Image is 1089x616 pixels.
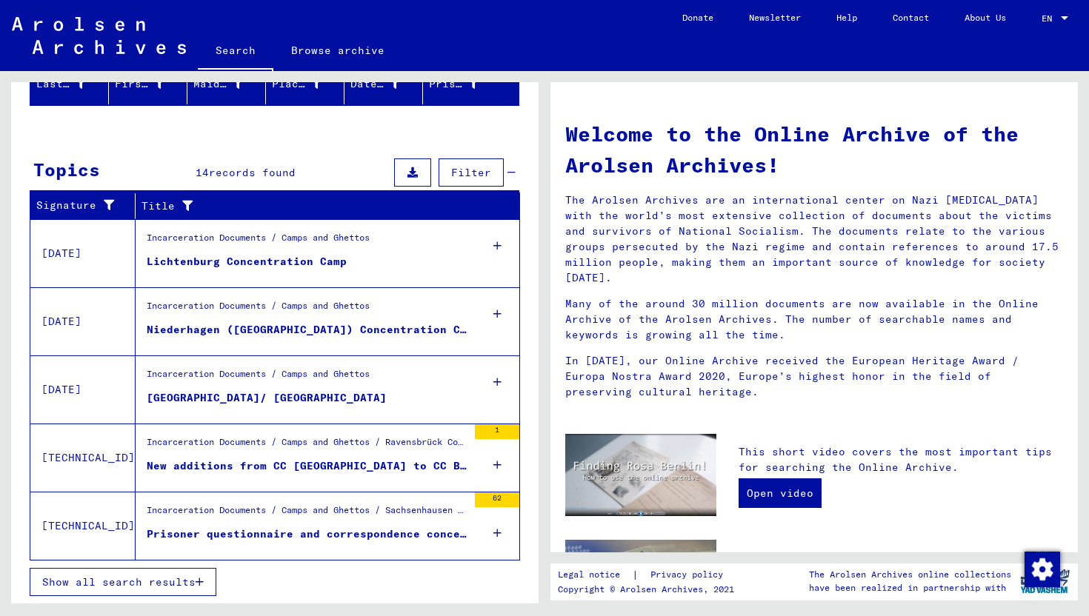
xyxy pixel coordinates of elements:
div: Maiden Name [193,72,265,96]
div: Incarceration Documents / Camps and Ghettos [147,299,370,320]
div: Last Name [36,76,86,92]
span: EN [1042,13,1058,24]
button: Filter [439,158,504,187]
div: Incarceration Documents / Camps and Ghettos / Ravensbrück Concentration Camp / List Material Rave... [147,435,467,456]
div: Place of Birth [272,72,344,96]
a: Privacy policy [639,567,741,583]
div: Prisoner # [429,76,479,92]
div: Maiden Name [193,76,243,92]
div: Date of Birth [350,72,422,96]
p: The Arolsen Archives are an international center on Nazi [MEDICAL_DATA] with the world’s most ext... [565,192,1063,286]
div: Prisoner # [429,72,501,96]
td: [DATE] [30,287,136,355]
div: Title [141,198,483,214]
img: yv_logo.png [1017,563,1073,600]
h1: Welcome to the Online Archive of the Arolsen Archives! [565,118,1063,181]
div: First Name [115,72,187,96]
img: Arolsen_neg.svg [12,17,186,54]
div: Incarceration Documents / Camps and Ghettos / Sachsenhausen Concentration Camp / List Material [G... [147,503,467,524]
p: Copyright © Arolsen Archives, 2021 [558,583,741,596]
a: Open video [739,478,822,508]
img: Change consent [1025,552,1060,587]
p: have been realized in partnership with [809,581,1011,595]
div: Lichtenburg Concentration Camp [147,254,347,269]
div: Incarceration Documents / Camps and Ghettos [147,231,370,252]
mat-header-cell: Last Name [30,63,109,104]
span: Filter [451,166,491,179]
mat-header-cell: Prisoner # [423,63,519,104]
div: 1 [475,424,519,439]
div: Date of Birth [350,76,400,92]
a: Search [198,33,273,71]
button: Show all search results [30,568,216,596]
p: Many of the around 30 million documents are now available in the Online Archive of the Arolsen Ar... [565,296,1063,343]
div: Place of Birth [272,76,322,92]
div: Topics [33,156,100,183]
div: [GEOGRAPHIC_DATA]/ [GEOGRAPHIC_DATA] [147,390,387,406]
div: New additions from CC [GEOGRAPHIC_DATA] to CC Buchenwald - [DATE] [147,458,467,474]
td: [TECHNICAL_ID] [30,492,136,560]
mat-header-cell: Place of Birth [266,63,344,104]
div: Prisoner questionnaire and correspondence concerning the sterilization of prisoners of the Concen... [147,526,467,542]
div: Signature [36,198,116,213]
div: First Name [115,76,164,92]
td: [DATE] [30,219,136,287]
div: Incarceration Documents / Camps and Ghettos [147,367,370,388]
div: 62 [475,492,519,507]
a: Legal notice [558,567,632,583]
span: records found [209,166,296,179]
div: Last Name [36,72,108,96]
div: | [558,567,741,583]
mat-header-cell: Date of Birth [344,63,423,104]
a: Browse archive [273,33,402,68]
div: Title [141,194,502,218]
span: 14 [196,166,209,179]
mat-header-cell: Maiden Name [187,63,266,104]
p: In [DATE], our Online Archive received the European Heritage Award / Europa Nostra Award 2020, Eu... [565,353,1063,400]
div: Signature [36,194,135,218]
img: video.jpg [565,434,716,516]
div: Niederhagen ([GEOGRAPHIC_DATA]) Concentration Camp [147,322,467,338]
mat-header-cell: First Name [109,63,187,104]
p: This short video covers the most important tips for searching the Online Archive. [739,444,1063,475]
span: Show all search results [42,575,196,589]
td: [DATE] [30,355,136,423]
p: The Arolsen Archives online collections [809,568,1011,581]
td: [TECHNICAL_ID] [30,423,136,492]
